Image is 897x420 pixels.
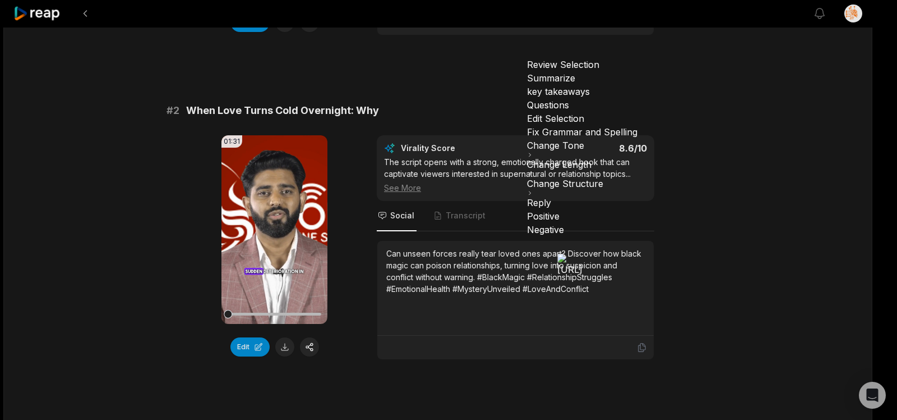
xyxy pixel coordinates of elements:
[527,196,637,209] div: Reply
[221,135,327,324] video: Your browser does not support mp4 format.
[557,254,582,276] button: [URL]
[557,254,582,263] img: icon-4ce3ab2c.png
[186,103,379,118] span: When Love Turns Cold Overnight: Why
[527,140,584,151] span: Change Tone
[377,201,654,231] nav: Tabs
[527,211,560,222] span: Positive
[527,178,603,189] span: Change Structure
[527,58,637,236] div: [URL]
[527,126,637,138] span: Fix Grammar and Spelling
[386,248,645,295] div: Can unseen forces really tear loved ones apart? Discover how black magic can poison relationships...
[390,210,414,221] span: Social
[527,224,564,235] span: Negative
[401,143,521,154] div: Virality Score
[557,264,582,275] span: [URL]
[859,382,886,409] div: Open Intercom Messenger
[527,99,569,111] span: Questions
[527,112,637,125] div: Edit Selection
[167,103,179,118] span: # 2
[446,210,486,221] span: Transcript
[527,58,637,71] div: Review Selection
[384,182,647,194] div: See More
[527,72,575,84] span: Summarize
[384,156,647,194] div: The script opens with a strong, emotionally charged hook that can captivate viewers interested in...
[230,337,270,357] button: Edit
[527,86,590,97] span: key takeaways
[527,159,591,170] span: Change Length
